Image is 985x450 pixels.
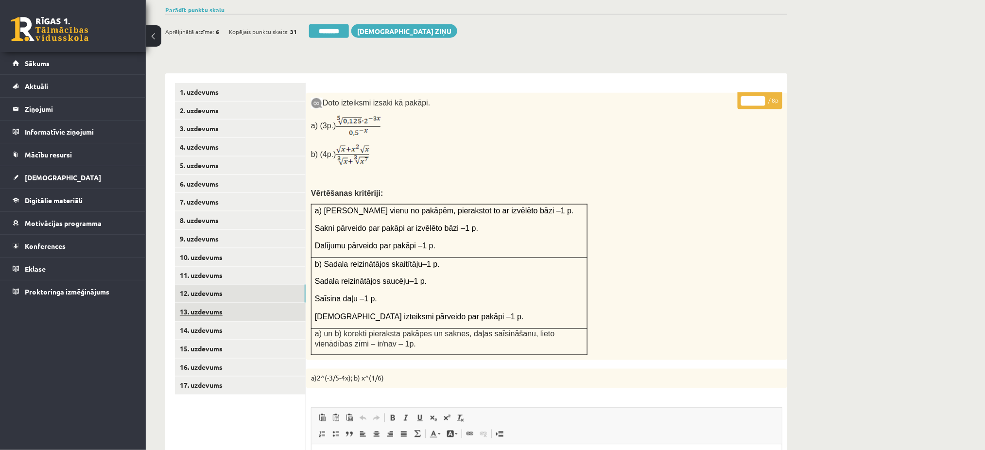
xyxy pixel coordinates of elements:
span: a) [PERSON_NAME] vienu no pakāpēm, pierakstot to ar izvēlēto bāzi –1 p. [315,207,574,215]
img: XHSvkpsuQ8RVr6I5ExP4ildRnYkJ6GKODXqVMi+jXsVk0weI9Q8PQTqDl2OT5gAAAABJRU5ErkJggg== [336,115,380,138]
span: [DEMOGRAPHIC_DATA] izteiksmi pārveido par pakāpi –1 p. [315,313,524,321]
a: Paste (Ctrl+V) [315,412,329,424]
a: Mācību resursi [13,143,134,166]
a: [DEMOGRAPHIC_DATA] [13,166,134,189]
a: Insert/Remove Numbered List [315,428,329,440]
a: 5. uzdevums [175,156,306,174]
a: 8. uzdevums [175,211,306,229]
a: Proktoringa izmēģinājums [13,280,134,303]
span: Sadala reizinātājos saucēju–1 p. [315,277,427,286]
a: Konferences [13,235,134,257]
a: Link (Ctrl+K) [463,428,477,440]
span: Doto izteiksmi izsaki kā pakāpi. [323,99,430,107]
a: Underline (Ctrl+U) [413,412,427,424]
a: Unlink [477,428,490,440]
span: Motivācijas programma [25,219,102,227]
a: Eklase [13,258,134,280]
img: 9k= [311,98,323,109]
a: Paste from Word [343,412,356,424]
span: Aktuāli [25,82,48,90]
body: Rich Text Editor, wiswyg-editor-47433832440140-1760375361-827 [10,10,460,36]
span: Saīsina daļu –1 p. [315,295,377,303]
span: Vērtēšanas kritēriji: [311,189,383,197]
a: Ziņojumi [13,98,134,120]
span: [DEMOGRAPHIC_DATA] [25,173,101,182]
p: a)2^(-3/5-4x); b) x^(1/6) [306,369,787,388]
a: 16. uzdevums [175,359,306,377]
span: b) (4p.) [311,150,336,158]
span: Kopējais punktu skaits: [229,24,289,39]
a: Insert/Remove Bulleted List [329,428,343,440]
a: Remove Format [454,412,467,424]
span: Digitālie materiāli [25,196,83,205]
a: 14. uzdevums [175,322,306,340]
a: Text Colour [427,428,444,440]
span: Eklase [25,264,46,273]
a: Paste as plain text (Ctrl+Shift+V) [329,412,343,424]
body: Rich Text Editor, wiswyg-editor-user-answer-47433833656800 [10,10,461,20]
a: 10. uzdevums [175,248,306,266]
span: Dalījumu pārveido par pakāpi –1 p. [315,242,435,250]
a: Undo (Ctrl+Z) [356,412,370,424]
a: Informatīvie ziņojumi [13,121,134,143]
legend: Ziņojumi [25,98,134,120]
a: Motivācijas programma [13,212,134,234]
a: Aktuāli [13,75,134,97]
a: 13. uzdevums [175,303,306,321]
span: Mācību resursi [25,150,72,159]
img: 3ewAAAABJRU5ErkJggg== [336,143,369,167]
a: Superscript [440,412,454,424]
a: 17. uzdevums [175,377,306,395]
a: Rīgas 1. Tālmācības vidusskola [11,17,88,41]
a: 3. uzdevums [175,120,306,138]
a: Subscript [427,412,440,424]
a: 15. uzdevums [175,340,306,358]
a: Italic (Ctrl+I) [399,412,413,424]
span: a) (3p.) [311,121,336,130]
a: 7. uzdevums [175,193,306,211]
span: Aprēķinātā atzīme: [165,24,214,39]
a: Parādīt punktu skalu [165,6,225,14]
a: 12. uzdevums [175,285,306,303]
a: Sākums [13,52,134,74]
a: 6. uzdevums [175,175,306,193]
a: Redo (Ctrl+Y) [370,412,383,424]
span: b) Sadala reizinātājos skaitītāju–1 p. [315,260,440,268]
a: 1. uzdevums [175,83,306,101]
span: Sakni pārveido par pakāpi ar izvēlēto bāzi –1 p. [315,224,478,232]
a: Background Colour [444,428,461,440]
a: Justify [397,428,411,440]
a: 11. uzdevums [175,267,306,285]
a: Centre [370,428,383,440]
span: a) un b) korekti pieraksta pakāpes un saknes, daļas saīsināšanu, lieto vienādības zīmi – ir/nav –... [315,330,555,348]
a: 4. uzdevums [175,138,306,156]
span: Sākums [25,59,50,68]
span: Konferences [25,242,66,250]
a: Insert Page Break for Printing [493,428,506,440]
p: / 8p [738,92,782,109]
a: [DEMOGRAPHIC_DATA] ziņu [351,24,457,38]
a: Bold (Ctrl+B) [386,412,399,424]
a: Math [411,428,424,440]
span: 6 [216,24,219,39]
a: 9. uzdevums [175,230,306,248]
span: 31 [290,24,297,39]
a: Block Quote [343,428,356,440]
a: Align Right [383,428,397,440]
a: Align Left [356,428,370,440]
a: Digitālie materiāli [13,189,134,211]
span: Proktoringa izmēģinājums [25,287,109,296]
legend: Informatīvie ziņojumi [25,121,134,143]
a: 2. uzdevums [175,102,306,120]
